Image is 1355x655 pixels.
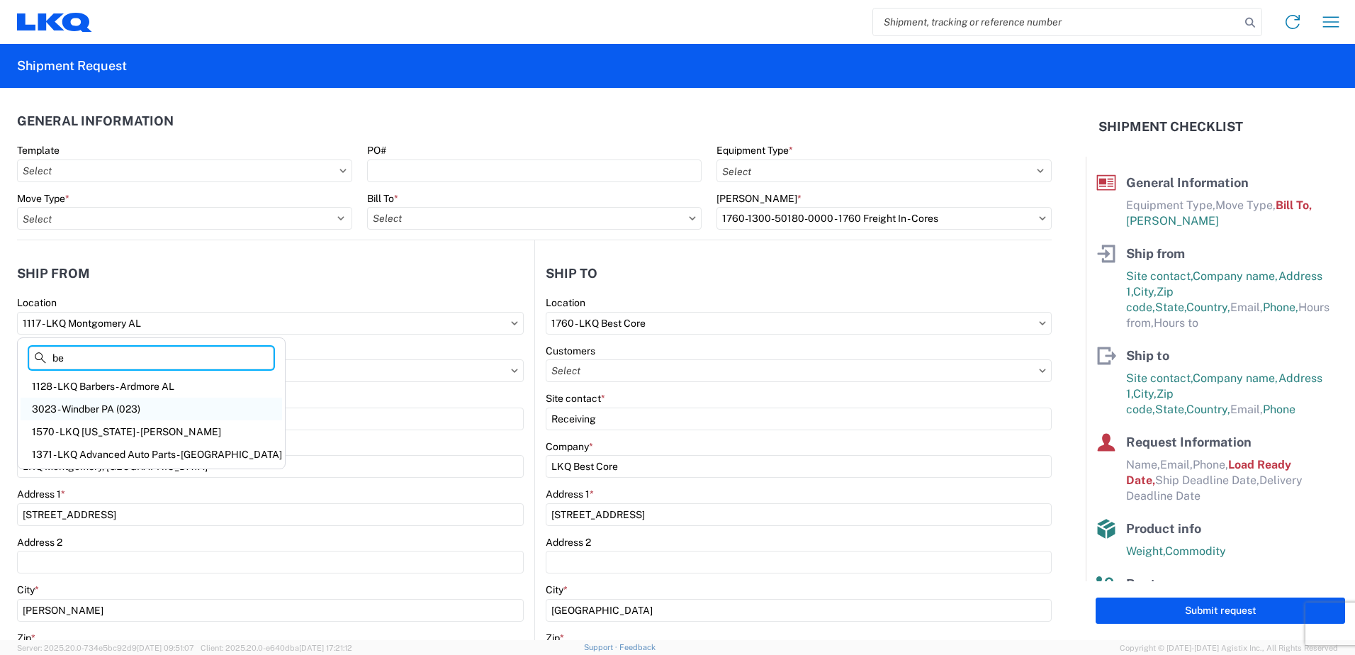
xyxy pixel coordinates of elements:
[1098,118,1243,135] h2: Shipment Checklist
[1215,198,1276,212] span: Move Type,
[21,443,282,466] div: 1371 - LKQ Advanced Auto Parts - [GEOGRAPHIC_DATA]
[1126,544,1165,558] span: Weight,
[1126,269,1193,283] span: Site contact,
[716,144,793,157] label: Equipment Type
[137,644,194,652] span: [DATE] 09:51:07
[367,207,702,230] input: Select
[1186,403,1230,416] span: Country,
[1160,458,1193,471] span: Email,
[367,144,386,157] label: PO#
[1155,403,1186,416] span: State,
[1126,371,1193,385] span: Site contact,
[17,312,524,335] input: Select
[17,583,39,596] label: City
[1155,474,1259,487] span: Ship Deadline Date,
[1133,387,1157,401] span: City,
[17,267,90,281] h2: Ship from
[546,392,605,405] label: Site contact
[1126,521,1201,536] span: Product info
[546,345,595,357] label: Customers
[1126,458,1160,471] span: Name,
[1193,269,1278,283] span: Company name,
[17,144,60,157] label: Template
[1126,198,1215,212] span: Equipment Type,
[716,207,1052,230] input: Select
[299,644,352,652] span: [DATE] 17:21:12
[1126,214,1219,228] span: [PERSON_NAME]
[17,536,62,549] label: Address 2
[17,57,127,74] h2: Shipment Request
[1126,576,1163,591] span: Route
[1126,348,1169,363] span: Ship to
[716,192,802,205] label: [PERSON_NAME]
[17,296,57,309] label: Location
[1133,285,1157,298] span: City,
[201,644,352,652] span: Client: 2025.20.0-e640dba
[17,644,194,652] span: Server: 2025.20.0-734e5bc92d9
[1126,435,1252,449] span: Request Information
[1155,301,1186,314] span: State,
[1193,371,1278,385] span: Company name,
[367,192,398,205] label: Bill To
[1120,642,1338,654] span: Copyright © [DATE]-[DATE] Agistix Inc., All Rights Reserved
[1230,301,1263,314] span: Email,
[584,643,619,651] a: Support
[546,583,568,596] label: City
[17,632,35,644] label: Zip
[546,488,594,500] label: Address 1
[1230,403,1263,416] span: Email,
[1193,458,1228,471] span: Phone,
[21,420,282,443] div: 1570 - LKQ [US_STATE] - [PERSON_NAME]
[21,398,282,420] div: 3023 - Windber PA (023)
[546,312,1052,335] input: Select
[1126,175,1249,190] span: General Information
[546,536,591,549] label: Address 2
[546,296,585,309] label: Location
[546,632,564,644] label: Zip
[873,9,1240,35] input: Shipment, tracking or reference number
[1154,316,1198,330] span: Hours to
[17,488,65,500] label: Address 1
[546,267,597,281] h2: Ship to
[546,440,593,453] label: Company
[17,159,352,182] input: Select
[1096,598,1345,624] button: Submit request
[1276,198,1312,212] span: Bill To,
[1186,301,1230,314] span: Country,
[1126,246,1185,261] span: Ship from
[17,114,174,128] h2: General Information
[21,375,282,398] div: 1128 - LKQ Barbers - Ardmore AL
[1263,301,1298,314] span: Phone,
[1263,403,1295,416] span: Phone
[1165,544,1226,558] span: Commodity
[546,359,1052,382] input: Select
[619,643,656,651] a: Feedback
[17,192,69,205] label: Move Type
